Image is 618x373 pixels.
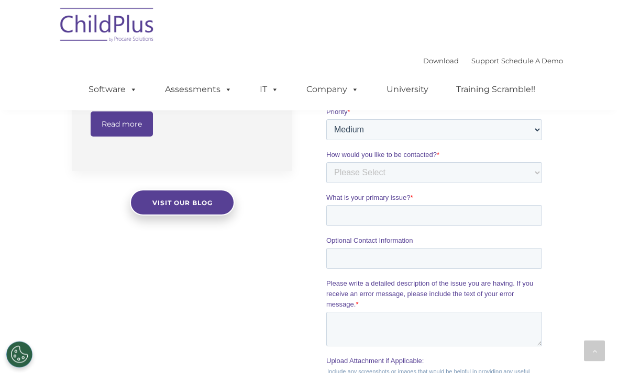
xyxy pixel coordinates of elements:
a: Read more [91,112,153,137]
a: Training Scramble!! [446,79,546,100]
a: University [376,79,439,100]
a: Visit our blog [130,190,235,216]
a: Support [471,56,499,65]
a: IT [249,79,289,100]
a: Download [423,56,459,65]
img: ChildPlus by Procare Solutions [55,1,160,53]
font: | [423,56,563,65]
span: Visit our blog [152,199,212,207]
a: Software [78,79,148,100]
a: Company [296,79,369,100]
a: Schedule A Demo [501,56,563,65]
a: Assessments [154,79,242,100]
